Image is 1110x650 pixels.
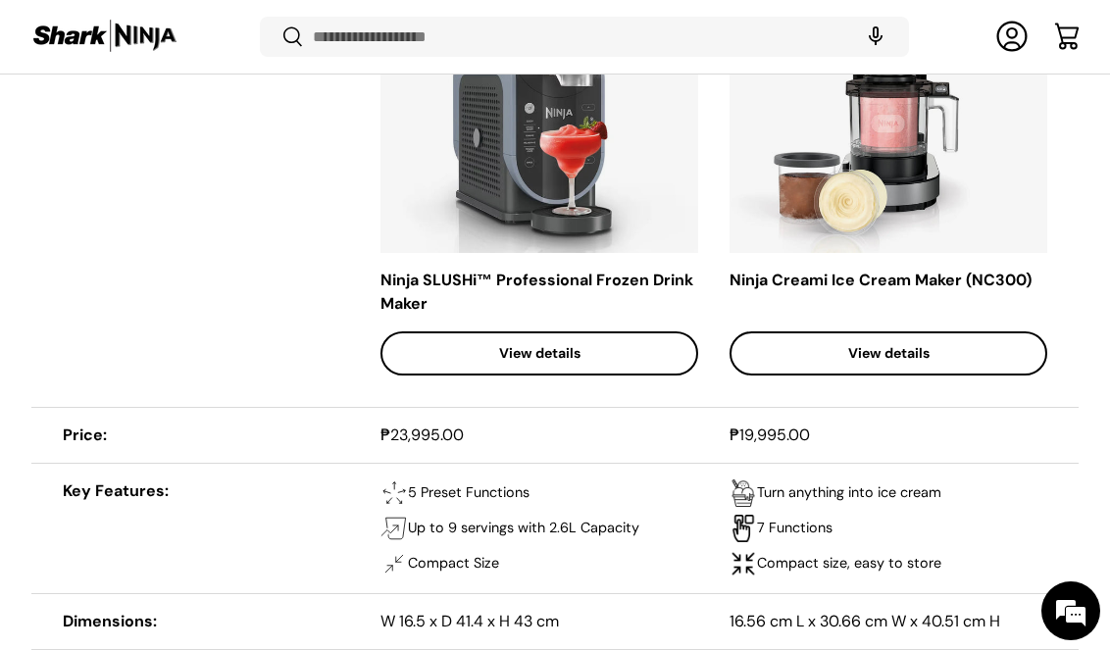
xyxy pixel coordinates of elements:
[380,611,559,631] span: W 16.5 x D 41.4 x H 43 cm
[730,611,1000,631] span: 16.56 cm L x 30.66 cm W x 40.51 cm H
[380,331,698,375] a: View details
[408,518,639,539] p: Up to 9 servings with 2.6L Capacity
[31,594,380,650] th: Dimensions
[757,482,941,504] p: Turn anything into ice cream
[730,331,1047,375] a: View details
[730,269,1047,316] div: Ninja Creami Ice Cream Maker (NC300)
[31,18,178,56] img: Shark Ninja Philippines
[844,16,907,59] speech-search-button: Search by voice
[408,553,499,575] p: Compact Size
[757,553,941,575] p: Compact size, easy to store
[380,425,469,445] strong: ₱23,995.00
[380,269,698,316] div: Ninja SLUSHi™ Professional Frozen Drink Maker
[31,464,380,594] th: Key Features
[31,408,380,464] th: Price
[757,518,832,539] p: 7 Functions
[408,482,530,504] p: 5 Preset Functions
[730,425,815,445] strong: ₱19,995.00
